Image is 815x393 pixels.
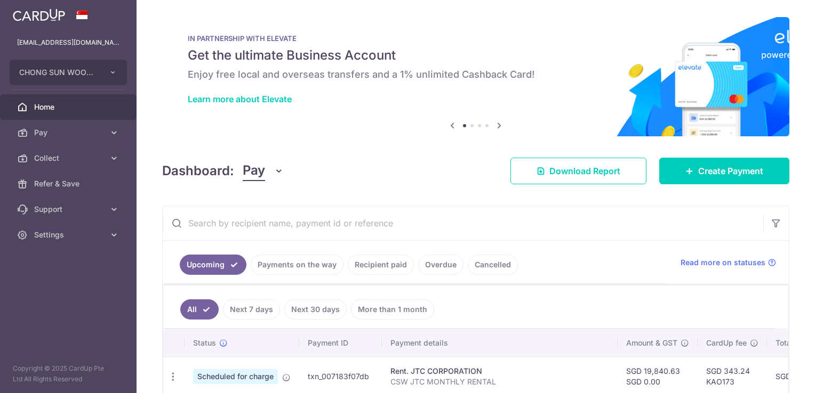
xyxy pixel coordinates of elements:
span: CardUp fee [706,338,747,348]
th: Payment ID [299,329,382,357]
img: Renovation banner [162,17,789,136]
span: Pay [34,127,105,138]
span: Amount & GST [626,338,677,348]
a: More than 1 month [351,299,434,320]
th: Payment details [382,329,618,357]
span: CHONG SUN WOOD PRODUCTS PTE LTD [19,67,98,78]
a: Read more on statuses [681,257,776,268]
a: Download Report [510,158,646,184]
a: Cancelled [468,255,518,275]
h5: Get the ultimate Business Account [188,47,764,64]
a: All [180,299,219,320]
span: Scheduled for charge [193,369,278,384]
a: Recipient paid [348,255,414,275]
a: Payments on the way [251,255,343,275]
span: Read more on statuses [681,257,765,268]
p: [EMAIL_ADDRESS][DOMAIN_NAME] [17,37,119,48]
button: CHONG SUN WOOD PRODUCTS PTE LTD [10,60,127,85]
span: Create Payment [698,165,763,177]
p: CSW JTC MONTHLY RENTAL [390,376,609,387]
a: Overdue [418,255,464,275]
a: Learn more about Elevate [188,94,292,104]
h4: Dashboard: [162,161,234,181]
span: Refer & Save [34,178,105,189]
a: Create Payment [659,158,789,184]
span: Home [34,102,105,112]
span: Pay [243,161,265,181]
span: Status [193,338,216,348]
a: Upcoming [180,255,246,275]
h6: Enjoy free local and overseas transfers and a 1% unlimited Cashback Card! [188,68,764,81]
div: Rent. JTC CORPORATION [390,366,609,376]
span: Total amt. [776,338,811,348]
span: Collect [34,153,105,163]
p: IN PARTNERSHIP WITH ELEVATE [188,34,764,43]
span: Download Report [549,165,620,177]
img: CardUp [13,9,65,21]
button: Pay [243,161,284,181]
a: Next 7 days [223,299,280,320]
span: Settings [34,230,105,240]
a: Next 30 days [284,299,347,320]
span: Support [34,204,105,215]
input: Search by recipient name, payment id or reference [163,206,763,240]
